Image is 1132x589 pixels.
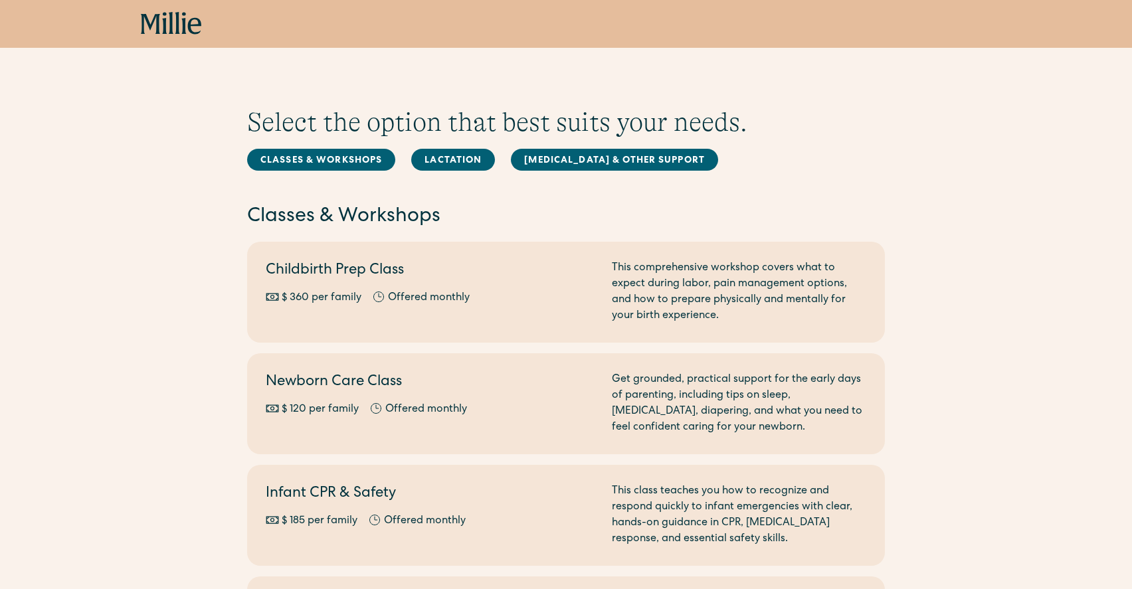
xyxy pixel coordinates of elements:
div: Offered monthly [384,513,466,529]
h2: Childbirth Prep Class [266,260,596,282]
div: This comprehensive workshop covers what to expect during labor, pain management options, and how ... [612,260,866,324]
a: Classes & Workshops [247,149,395,171]
h2: Newborn Care Class [266,372,596,394]
a: [MEDICAL_DATA] & Other Support [511,149,718,171]
div: $ 120 per family [282,402,359,418]
div: Offered monthly [385,402,467,418]
a: Newborn Care Class$ 120 per familyOffered monthlyGet grounded, practical support for the early da... [247,353,885,454]
div: This class teaches you how to recognize and respond quickly to infant emergencies with clear, han... [612,483,866,547]
h2: Classes & Workshops [247,203,885,231]
div: Offered monthly [388,290,470,306]
a: Childbirth Prep Class$ 360 per familyOffered monthlyThis comprehensive workshop covers what to ex... [247,242,885,343]
a: Infant CPR & Safety$ 185 per familyOffered monthlyThis class teaches you how to recognize and res... [247,465,885,566]
div: $ 360 per family [282,290,361,306]
a: Lactation [411,149,495,171]
h2: Infant CPR & Safety [266,483,596,505]
div: $ 185 per family [282,513,357,529]
div: Get grounded, practical support for the early days of parenting, including tips on sleep, [MEDICA... [612,372,866,436]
